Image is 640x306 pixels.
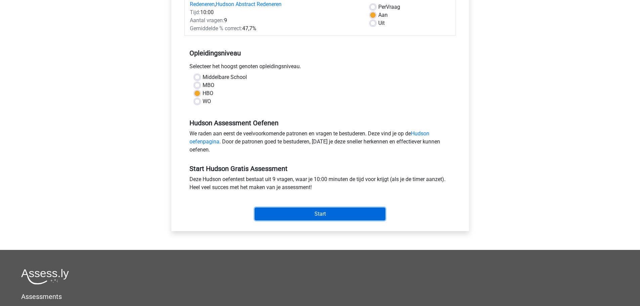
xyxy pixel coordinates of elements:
label: Uit [378,19,385,27]
div: 47,7% [185,25,365,33]
label: WO [203,97,211,105]
label: MBO [203,81,214,89]
div: We raden aan eerst de veelvoorkomende patronen en vragen te bestuderen. Deze vind je op de . Door... [184,130,456,157]
img: Assessly logo [21,269,69,285]
label: Middelbare School [203,73,247,81]
div: Selecteer het hoogst genoten opleidingsniveau. [184,62,456,73]
h5: Start Hudson Gratis Assessment [189,165,451,173]
div: 10:00 [185,8,365,16]
span: Per [378,4,386,10]
input: Start [255,208,385,220]
label: HBO [203,89,213,97]
h5: Assessments [21,293,619,301]
div: Deze Hudson oefentest bestaat uit 9 vragen, waar je 10:00 minuten de tijd voor krijgt (als je de ... [184,175,456,194]
span: Tijd: [190,9,200,15]
h5: Opleidingsniveau [189,46,451,60]
label: Vraag [378,3,400,11]
a: Hudson Abstract Redeneren [216,1,282,7]
label: Aan [378,11,388,19]
div: 9 [185,16,365,25]
span: Aantal vragen: [190,17,224,24]
h5: Hudson Assessment Oefenen [189,119,451,127]
span: Gemiddelde % correct: [190,25,242,32]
